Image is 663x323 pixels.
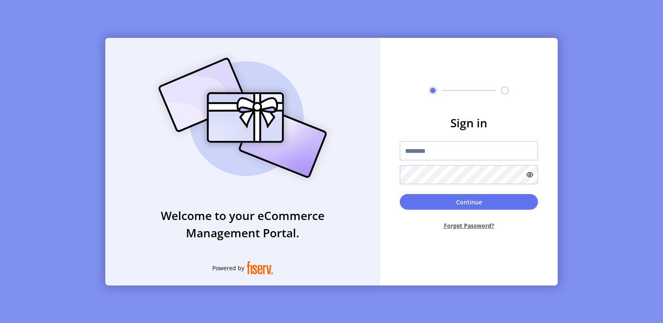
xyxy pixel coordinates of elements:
[146,49,339,187] img: card_Illustration.svg
[105,207,380,241] h3: Welcome to your eCommerce Management Portal.
[400,114,538,131] h3: Sign in
[400,215,538,236] button: Forget Password?
[400,194,538,210] button: Continue
[212,264,244,272] span: Powered by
